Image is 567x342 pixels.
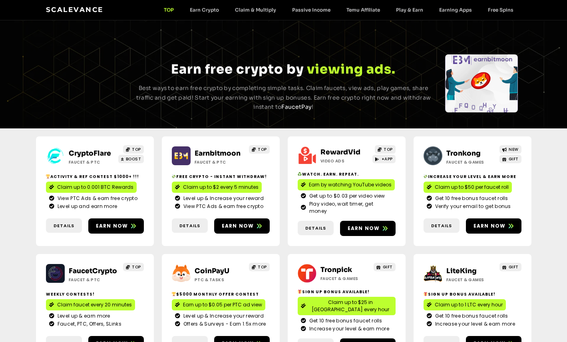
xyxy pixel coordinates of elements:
[384,146,393,152] span: TOP
[382,156,393,162] span: +APP
[172,182,262,193] a: Claim up to $2 every 5 minutes
[309,181,392,188] span: Earn by watching YouTube videos
[118,155,144,163] a: BOOST
[69,277,119,283] h2: Faucet & PTC
[183,301,262,308] span: Earn up to $0.05 per PTC ad view
[446,277,496,283] h2: Faucet & Games
[509,146,519,152] span: NEW
[171,61,304,77] span: Earn free crypto by
[433,203,511,210] span: Verify your email to get bonus
[249,263,270,271] a: TOP
[446,159,496,165] h2: Faucet & Games
[424,299,506,310] a: Claim up to 1 LTC every hour
[54,222,74,229] span: Details
[298,171,396,177] h2: Watch. Earn. Repeat.
[424,174,428,178] img: 💸
[172,174,270,180] h2: Free crypto - Instant withdraw!
[135,84,432,112] p: Best ways to earn free crypto by completing simple tasks. Claim faucets, view ads, play games, sh...
[374,263,396,271] a: GIFT
[69,267,117,275] a: FaucetCrypto
[181,320,266,328] span: Offers & Surveys - Earn 1.5x more
[298,179,395,190] a: Earn by watching YouTube videos
[56,195,137,202] span: View PTC Ads & earn free crypto
[46,6,103,14] a: Scalevance
[46,299,135,310] a: Claim faucet every 20 minutes
[435,301,503,308] span: Claim up to 1 LTC every hour
[424,292,428,296] img: 🎁
[307,325,389,332] span: Increase your level & earn more
[424,291,521,297] h2: Sign Up Bonus Available!
[499,263,521,271] a: GIFT
[46,174,144,180] h2: Activity & ref contest $1000+ !!!
[249,145,270,154] a: TOP
[298,221,334,236] a: Details
[348,225,380,232] span: Earn now
[156,7,182,13] a: TOP
[433,312,508,320] span: Get 10 free bonus faucet rolls
[433,195,508,202] span: Get 10 free bonus faucet rolls
[446,149,481,158] a: Tronkong
[372,155,396,163] a: +APP
[320,276,370,282] h2: Faucet & Games
[57,301,132,308] span: Claim faucet every 20 minutes
[132,146,141,152] span: TOP
[340,221,396,236] a: Earn now
[298,172,302,176] img: ♻️
[298,297,396,315] a: Claim up to $25 in [GEOGRAPHIC_DATA] every hour
[195,159,245,165] h2: Faucet & PTC
[56,312,110,320] span: Level up & earn more
[305,225,326,232] span: Details
[435,184,509,191] span: Claim up to $50 per faucet roll
[445,54,518,112] div: Slides
[49,54,121,112] div: Slides
[320,148,360,156] a: RewardVid
[182,7,227,13] a: Earn Crypto
[309,299,392,313] span: Claim up to $25 in [GEOGRAPHIC_DATA] every hour
[320,266,352,274] a: Tronpick
[123,263,144,271] a: TOP
[227,7,284,13] a: Claim & Multiply
[195,277,245,283] h2: ptc & Tasks
[57,184,133,191] span: Claim up to 0.001 BTC Rewards
[431,7,480,13] a: Earning Apps
[172,218,208,233] a: Details
[46,218,82,233] a: Details
[499,155,521,163] a: GIFT
[298,289,396,295] h2: Sign Up Bonus Available!
[480,7,521,13] a: Free Spins
[424,174,521,180] h2: Increase your level & earn more
[56,203,117,210] span: Level up and earn more
[132,264,141,270] span: TOP
[431,222,452,229] span: Details
[499,145,521,154] a: NEW
[69,149,111,158] a: CryptoFlare
[307,192,385,200] span: Get up to $0.03 per video view
[156,7,521,13] nav: Menu
[123,145,144,154] a: TOP
[424,182,512,193] a: Claim up to $50 per faucet roll
[69,159,119,165] h2: Faucet & PTC
[298,290,302,294] img: 🎁
[172,292,176,296] img: 🏆
[509,156,519,162] span: GIFT
[320,158,370,164] h2: Video ads
[46,291,144,297] h2: Weekly contests!
[56,320,121,328] span: Faucet, PTC, Offers, SLinks
[222,222,254,230] span: Earn now
[258,146,267,152] span: TOP
[179,222,200,229] span: Details
[258,264,267,270] span: TOP
[181,312,264,320] span: Level up & Increase your reward
[281,103,312,110] a: FaucetPay
[338,7,388,13] a: Temu Affiliate
[46,174,50,178] img: 🏆
[388,7,431,13] a: Play & Earn
[214,218,270,234] a: Earn now
[284,7,338,13] a: Passive Income
[172,291,270,297] h2: $5000 Monthly Offer contest
[181,195,264,202] span: Level up & Increase your reward
[509,264,519,270] span: GIFT
[172,299,265,310] a: Earn up to $0.05 per PTC ad view
[375,145,396,154] a: TOP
